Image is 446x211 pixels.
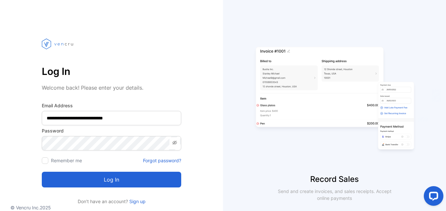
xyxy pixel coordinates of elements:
[223,173,446,185] p: Record Sales
[272,188,397,202] p: Send and create invoices, and sales receipts. Accept online payments
[253,26,416,173] img: slider image
[42,26,74,62] img: vencru logo
[143,157,181,164] a: Forgot password?
[51,158,82,163] label: Remember me
[128,199,146,204] a: Sign up
[42,127,181,134] label: Password
[42,198,181,205] p: Don't have an account?
[42,63,181,79] p: Log In
[42,102,181,109] label: Email Address
[42,172,181,187] button: Log in
[42,84,181,92] p: Welcome back! Please enter your details.
[419,184,446,211] iframe: LiveChat chat widget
